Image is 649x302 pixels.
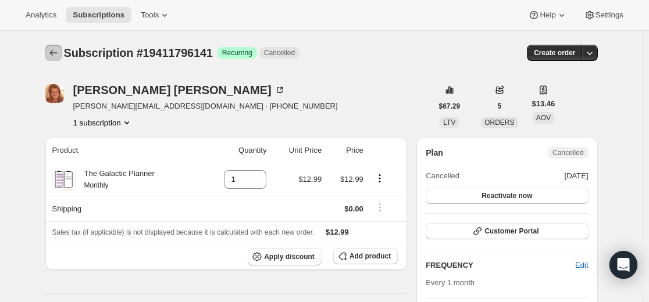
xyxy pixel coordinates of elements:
[270,138,325,163] th: Unit Price
[426,188,588,204] button: Reactivate now
[326,228,349,236] span: $12.99
[73,84,286,96] div: [PERSON_NAME] [PERSON_NAME]
[54,168,74,191] img: product img
[443,118,455,127] span: LTV
[73,100,338,112] span: [PERSON_NAME][EMAIL_ADDRESS][DOMAIN_NAME] · [PHONE_NUMBER]
[527,45,582,61] button: Create order
[568,256,595,275] button: Edit
[66,7,131,23] button: Subscriptions
[222,48,252,57] span: Recurring
[73,10,124,20] span: Subscriptions
[344,204,363,213] span: $0.00
[565,170,589,182] span: [DATE]
[264,252,315,261] span: Apply discount
[340,175,363,184] span: $12.99
[325,138,367,163] th: Price
[432,98,468,114] button: $67.29
[248,248,322,265] button: Apply discount
[534,48,575,57] span: Create order
[64,46,213,59] span: Subscription #19411796141
[202,138,270,163] th: Quantity
[84,181,109,189] small: Monthly
[26,10,56,20] span: Analytics
[45,138,202,163] th: Product
[426,260,575,271] h2: FREQUENCY
[76,168,155,191] div: The Galactic Planner
[426,147,443,159] h2: Plan
[532,98,555,110] span: $13.46
[540,10,555,20] span: Help
[264,48,295,57] span: Cancelled
[370,172,389,185] button: Product actions
[491,98,509,114] button: 5
[439,102,461,111] span: $67.29
[19,7,63,23] button: Analytics
[498,102,502,111] span: 5
[370,201,389,214] button: Shipping actions
[141,10,159,20] span: Tools
[536,114,551,122] span: AOV
[595,10,623,20] span: Settings
[609,251,637,279] div: Open Intercom Messenger
[521,7,574,23] button: Help
[426,170,459,182] span: Cancelled
[575,260,588,271] span: Edit
[45,45,62,61] button: Subscriptions
[350,251,391,261] span: Add product
[577,7,630,23] button: Settings
[426,278,475,287] span: Every 1 month
[45,84,64,103] span: Linda Singh
[134,7,177,23] button: Tools
[552,148,583,157] span: Cancelled
[73,117,133,128] button: Product actions
[298,175,322,184] span: $12.99
[484,227,539,236] span: Customer Portal
[52,228,315,236] span: Sales tax (if applicable) is not displayed because it is calculated with each new order.
[426,223,588,239] button: Customer Portal
[333,248,398,264] button: Add product
[45,196,202,221] th: Shipping
[484,118,514,127] span: ORDERS
[482,191,532,200] span: Reactivate now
